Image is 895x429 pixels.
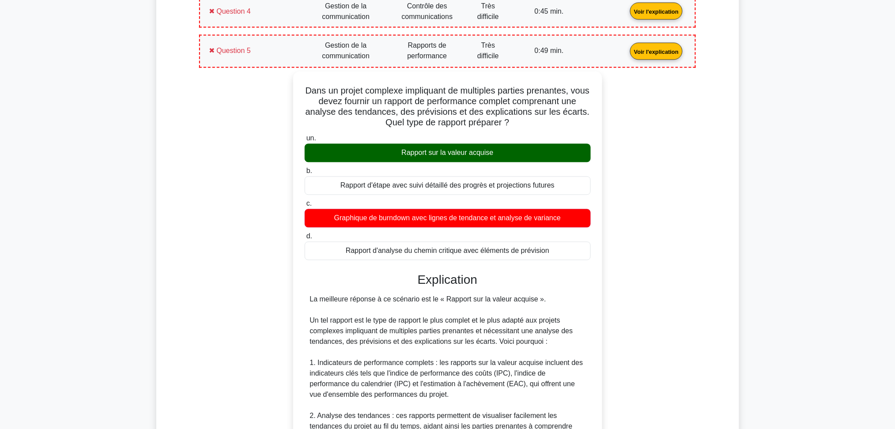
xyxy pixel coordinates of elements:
a: Voir l'explication [627,47,686,55]
font: Rapport sur la valeur acquise [401,149,493,157]
font: Explication [418,273,477,287]
font: d. [306,233,312,240]
font: Graphique de burndown avec lignes de tendance et analyse de variance [334,214,561,222]
font: b. [306,167,312,175]
font: 1. Indicateurs de performance complets : les rapports sur la valeur acquise incluent des indicate... [310,359,583,399]
a: Voir l'explication [627,7,686,15]
font: La meilleure réponse à ce scénario est le « Rapport sur la valeur acquise ». [310,296,546,303]
font: c. [306,200,312,207]
font: Rapport d'analyse du chemin critique avec éléments de prévision [346,247,549,255]
font: un. [306,135,316,142]
font: Dans un projet complexe impliquant de multiples parties prenantes, vous devez fournir un rapport ... [306,86,590,128]
font: Un tel rapport est le type de rapport le plus complet et le plus adapté aux projets complexes imp... [310,317,573,346]
font: Rapport d'étape avec suivi détaillé des progrès et projections futures [340,182,555,189]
